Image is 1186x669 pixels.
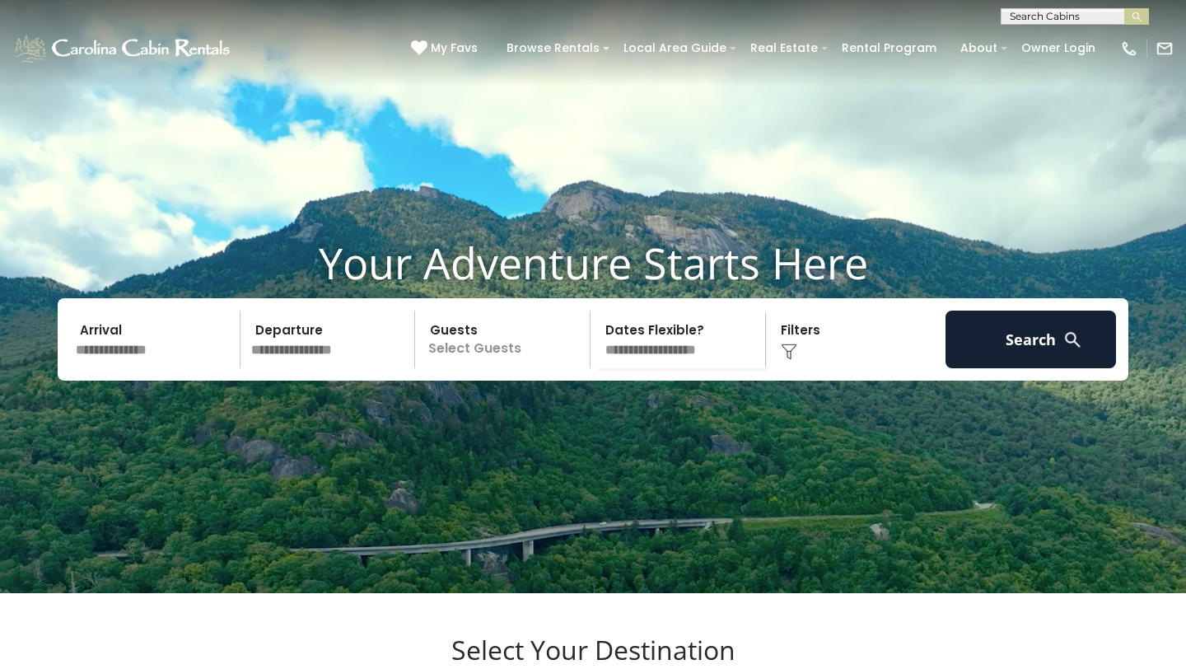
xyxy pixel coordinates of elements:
[742,35,826,61] a: Real Estate
[833,35,945,61] a: Rental Program
[1120,40,1138,58] img: phone-regular-white.png
[952,35,1006,61] a: About
[1156,40,1174,58] img: mail-regular-white.png
[615,35,735,61] a: Local Area Guide
[498,35,608,61] a: Browse Rentals
[411,40,482,58] a: My Favs
[946,311,1116,368] button: Search
[1062,330,1083,350] img: search-regular-white.png
[781,344,797,360] img: filter--v1.png
[1013,35,1104,61] a: Owner Login
[420,311,590,368] p: Select Guests
[12,32,235,65] img: White-1-1-2.png
[431,40,478,57] span: My Favs
[12,237,1174,288] h1: Your Adventure Starts Here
